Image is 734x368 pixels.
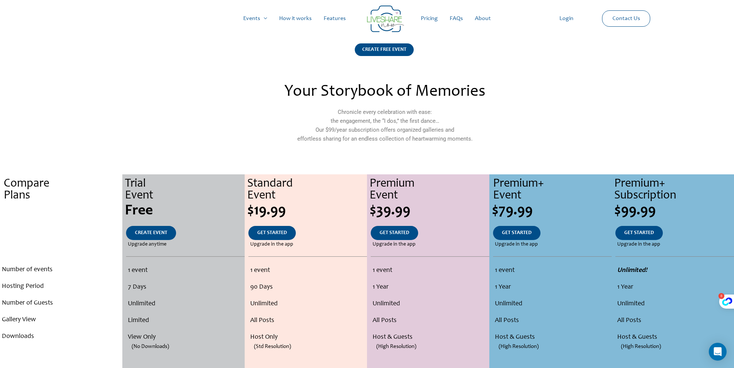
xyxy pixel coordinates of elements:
[128,262,242,279] li: 1 event
[2,262,120,278] li: Number of events
[495,312,610,329] li: All Posts
[617,240,660,249] span: Upgrade in the app
[273,7,318,30] a: How it works
[380,230,409,236] span: GET STARTED
[373,262,487,279] li: 1 event
[617,312,732,329] li: All Posts
[2,278,120,295] li: Hosting Period
[250,240,293,249] span: Upgrade in the app
[248,226,296,240] a: GET STARTED
[617,279,732,296] li: 1 Year
[495,296,610,312] li: Unlimited
[132,338,169,355] span: (No Downloads)
[247,204,367,218] div: $19.99
[495,329,610,346] li: Host & Guests
[128,329,242,346] li: View Only
[128,312,242,329] li: Limited
[126,226,176,240] a: CREATE EVENT
[553,7,579,30] a: Login
[624,230,654,236] span: GET STARTED
[370,204,489,218] div: $39.99
[4,178,122,202] div: Compare Plans
[617,267,647,274] strong: Unlimited!
[415,7,444,30] a: Pricing
[373,240,416,249] span: Upgrade in the app
[606,11,646,26] a: Contact Us
[371,226,418,240] a: GET STARTED
[2,295,120,312] li: Number of Guests
[493,226,540,240] a: GET STARTED
[373,296,487,312] li: Unlimited
[617,296,732,312] li: Unlimited
[615,226,663,240] a: GET STARTED
[250,296,365,312] li: Unlimited
[370,178,489,202] div: Premium Event
[614,204,734,218] div: $99.99
[254,338,291,355] span: (Std Resolution)
[614,178,734,202] div: Premium+ Subscription
[493,178,612,202] div: Premium+ Event
[52,226,71,240] a: .
[2,328,120,345] li: Downloads
[373,312,487,329] li: All Posts
[318,7,352,30] a: Features
[355,43,414,56] div: CREATE FREE EVENT
[135,230,167,236] span: CREATE EVENT
[250,279,365,296] li: 90 Days
[60,230,62,236] span: .
[376,338,416,355] span: (High Resolution)
[125,204,245,218] div: Free
[2,312,120,328] li: Gallery View
[499,338,539,355] span: (High Resolution)
[355,43,414,65] a: CREATE FREE EVENT
[709,343,727,361] div: Open Intercom Messenger
[250,329,365,346] li: Host Only
[128,279,242,296] li: 7 Days
[257,230,287,236] span: GET STARTED
[250,262,365,279] li: 1 event
[59,204,63,218] span: .
[128,296,242,312] li: Unlimited
[250,312,365,329] li: All Posts
[492,204,612,218] div: $79.99
[367,6,404,32] img: LiveShare logo - Capture & Share Event Memories
[13,7,721,30] nav: Site Navigation
[224,84,545,100] h2: Your Storybook of Memories
[128,240,166,249] span: Upgrade anytime
[60,242,62,247] span: .
[237,7,273,30] a: Events
[247,178,367,202] div: Standard Event
[444,7,469,30] a: FAQs
[621,338,661,355] span: (High Resolution)
[125,178,245,202] div: Trial Event
[495,262,610,279] li: 1 event
[373,279,487,296] li: 1 Year
[502,230,532,236] span: GET STARTED
[495,279,610,296] li: 1 Year
[617,329,732,346] li: Host & Guests
[224,108,545,143] p: Chronicle every celebration with ease: the engagement, the “I dos,” the first dance… Our $99/year...
[495,240,538,249] span: Upgrade in the app
[469,7,497,30] a: About
[373,329,487,346] li: Host & Guests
